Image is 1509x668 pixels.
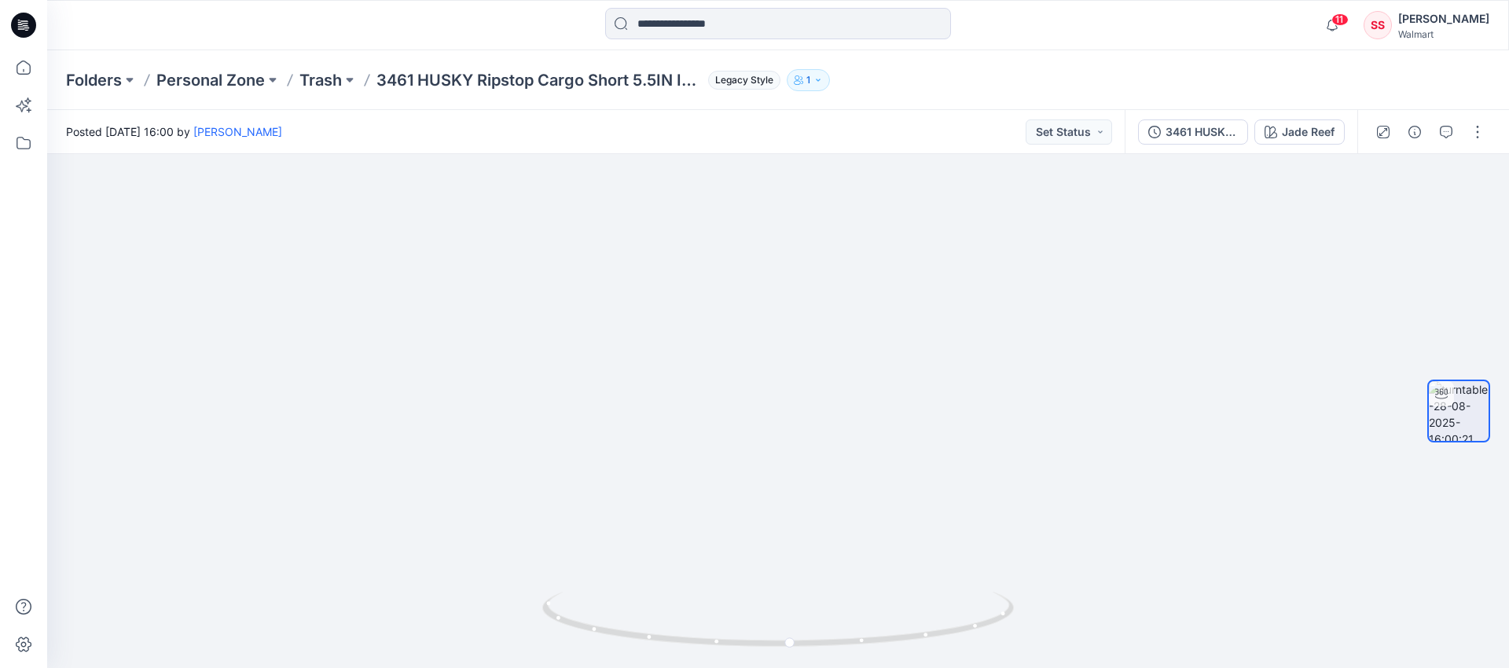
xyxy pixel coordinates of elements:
div: Walmart [1398,28,1489,40]
button: Legacy Style [702,69,780,91]
a: Folders [66,69,122,91]
span: Legacy Style [708,71,780,90]
div: SS [1364,11,1392,39]
button: Details [1402,119,1427,145]
button: 3461 HUSKY Ripstop Cargo Short 5.5IN INSEAM_(LY) ASTM_GRADING VERIFICATION [1138,119,1248,145]
span: Posted [DATE] 16:00 by [66,123,282,140]
a: Personal Zone [156,69,265,91]
button: Jade Reef [1254,119,1345,145]
p: 1 [806,72,810,89]
div: Jade Reef [1282,123,1335,141]
div: 3461 HUSKY Ripstop Cargo Short 5.5IN INSEAM_(LY) ASTM_GRADING VERIFICATION [1166,123,1238,141]
p: 3461 HUSKY Ripstop Cargo Short 5.5IN INSEAM_(LY) ASTM_GRADING VERIFICATION [376,69,702,91]
button: 1 [787,69,830,91]
div: [PERSON_NAME] [1398,9,1489,28]
img: turntable-28-08-2025-16:00:21 [1429,381,1489,441]
span: 11 [1331,13,1349,26]
a: Trash [299,69,342,91]
a: [PERSON_NAME] [193,125,282,138]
